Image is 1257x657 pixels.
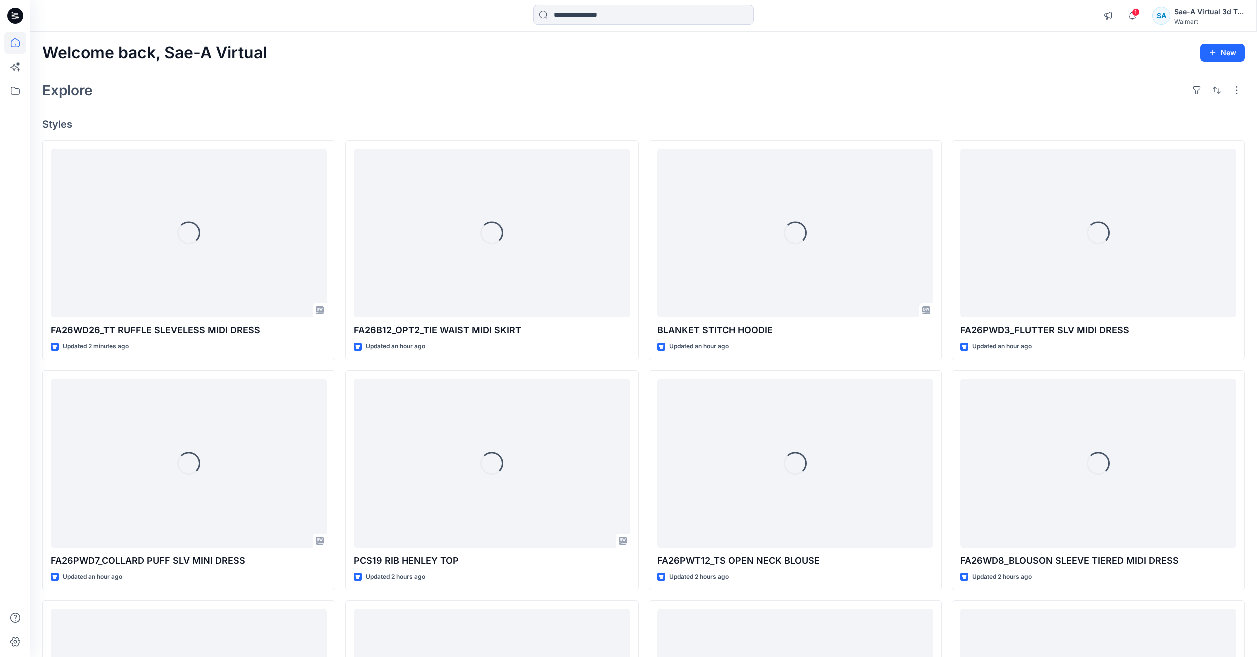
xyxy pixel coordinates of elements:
[960,323,1236,337] p: FA26PWD3_FLUTTER SLV MIDI DRESS
[657,323,933,337] p: BLANKET STITCH HOODIE
[354,554,630,568] p: PCS19 RIB HENLEY TOP
[63,341,129,352] p: Updated 2 minutes ago
[51,554,327,568] p: FA26PWD7_COLLARD PUFF SLV MINI DRESS
[366,572,425,582] p: Updated 2 hours ago
[972,572,1032,582] p: Updated 2 hours ago
[366,341,425,352] p: Updated an hour ago
[1132,8,1140,16] span: 1
[669,572,729,582] p: Updated 2 hours ago
[63,572,122,582] p: Updated an hour ago
[42,82,93,98] h2: Explore
[1174,18,1244,25] div: Walmart
[51,323,327,337] p: FA26WD26_TT RUFFLE SLEVELESS MIDI DRESS
[657,554,933,568] p: FA26PWT12_TS OPEN NECK BLOUSE
[960,554,1236,568] p: FA26WD8_BLOUSON SLEEVE TIERED MIDI DRESS
[42,118,1245,130] h4: Styles
[972,341,1032,352] p: Updated an hour ago
[354,323,630,337] p: FA26B12_OPT2_TIE WAIST MIDI SKIRT
[669,341,729,352] p: Updated an hour ago
[1152,7,1170,25] div: SA
[42,44,267,62] h2: Welcome back, Sae-A Virtual
[1174,6,1244,18] div: Sae-A Virtual 3d Team
[1200,44,1245,62] button: New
